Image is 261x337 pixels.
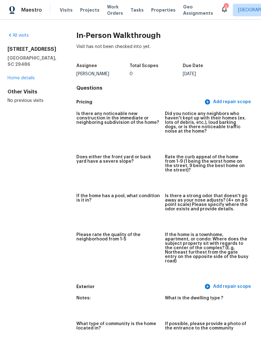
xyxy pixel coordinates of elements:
[76,85,253,91] h4: Questions
[107,4,123,16] span: Work Orders
[224,4,228,10] div: 2
[76,296,91,300] h5: Notes:
[80,7,100,13] span: Projects
[165,194,248,211] h5: Is there a strong odor that doesn't go away as your nose adjusts? (4+ on a 5 point scale) Please ...
[130,8,144,12] span: Tasks
[151,7,176,13] span: Properties
[8,55,56,67] h5: [GEOGRAPHIC_DATA], SC 29486
[76,194,160,203] h5: If the home has a pool, what condition is it in?
[165,322,248,330] h5: If possible, please provide a photo of the entrance to the community
[8,98,43,103] span: No previous visits
[206,283,251,291] span: Add repair scope
[8,46,56,52] h2: [STREET_ADDRESS]
[60,7,73,13] span: Visits
[130,64,158,68] h5: Total Scopes
[76,72,130,76] div: [PERSON_NAME]
[165,112,248,134] h5: Did you notice any neighbors who haven't kept up with their homes (ex. lots of debris, etc.), lou...
[76,322,160,330] h5: What type of community is the home located in?
[76,44,253,60] div: Visit has not been checked into yet.
[165,233,248,263] h5: If the home is a townhome, apartment, or condo: Where does the subject property sit with regards ...
[183,72,236,76] div: [DATE]
[165,296,223,300] h5: What is the dwelling type ?
[183,64,203,68] h5: Due Date
[76,283,203,290] h5: Exterior
[76,64,97,68] h5: Assignee
[76,112,160,125] h5: Is there any noticeable new construction in the immediate or neighboring subdivision of the home?
[206,98,251,106] span: Add repair scope
[76,99,203,105] h5: Pricing
[8,33,29,38] a: All visits
[165,155,248,172] h5: Rate the curb appeal of the home from 1-9 (1 being the worst home on the street, 9 being the best...
[21,7,42,13] span: Maestro
[76,155,160,164] h5: Does either the front yard or back yard have a severe slope?
[8,89,56,95] div: Other Visits
[76,32,253,39] h2: In-Person Walkthrough
[130,72,183,76] div: 0
[203,96,253,108] button: Add repair scope
[76,233,160,241] h5: Please rate the quality of the neighborhood from 1-5
[203,281,253,292] button: Add repair scope
[8,76,35,80] a: Home details
[183,4,213,16] span: Geo Assignments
